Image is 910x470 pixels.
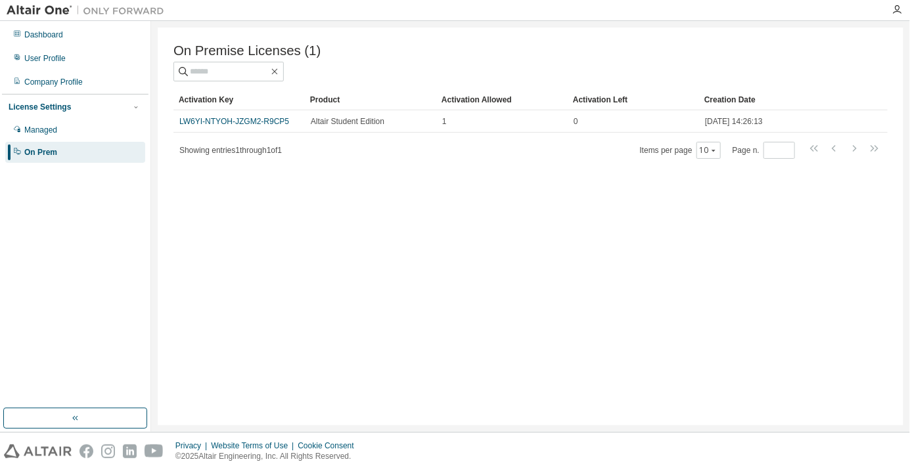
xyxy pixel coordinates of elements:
[24,147,57,158] div: On Prem
[80,444,93,458] img: facebook.svg
[704,89,830,110] div: Creation Date
[211,440,298,451] div: Website Terms of Use
[24,53,66,64] div: User Profile
[179,146,282,155] span: Showing entries 1 through 1 of 1
[179,89,300,110] div: Activation Key
[574,116,578,127] span: 0
[733,142,795,159] span: Page n.
[442,116,447,127] span: 1
[700,145,717,156] button: 10
[101,444,115,458] img: instagram.svg
[175,451,362,462] p: © 2025 Altair Engineering, Inc. All Rights Reserved.
[7,4,171,17] img: Altair One
[310,89,431,110] div: Product
[9,102,71,112] div: License Settings
[24,77,83,87] div: Company Profile
[442,89,562,110] div: Activation Allowed
[175,440,211,451] div: Privacy
[573,89,694,110] div: Activation Left
[298,440,361,451] div: Cookie Consent
[173,43,321,58] span: On Premise Licenses (1)
[179,117,289,126] a: LW6YI-NTYOH-JZGM2-R9CP5
[640,142,721,159] span: Items per page
[145,444,164,458] img: youtube.svg
[4,444,72,458] img: altair_logo.svg
[24,30,63,40] div: Dashboard
[311,116,384,127] span: Altair Student Edition
[24,125,57,135] div: Managed
[705,116,763,127] span: [DATE] 14:26:13
[123,444,137,458] img: linkedin.svg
